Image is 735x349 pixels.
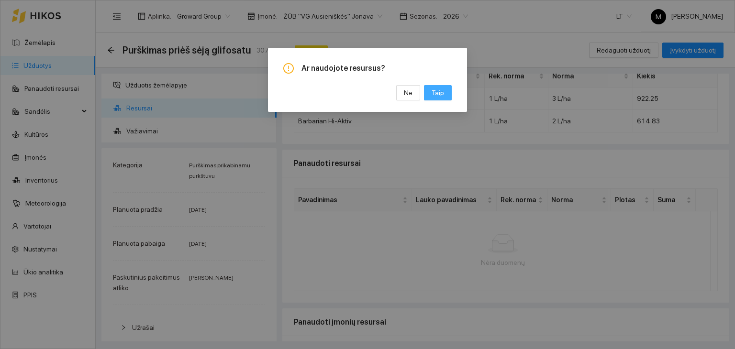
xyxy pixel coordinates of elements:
[283,63,294,74] span: exclamation-circle
[404,87,412,98] span: Ne
[432,87,444,98] span: Taip
[424,85,452,100] button: Taip
[301,63,452,74] span: Ar naudojote resursus?
[396,85,420,100] button: Ne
